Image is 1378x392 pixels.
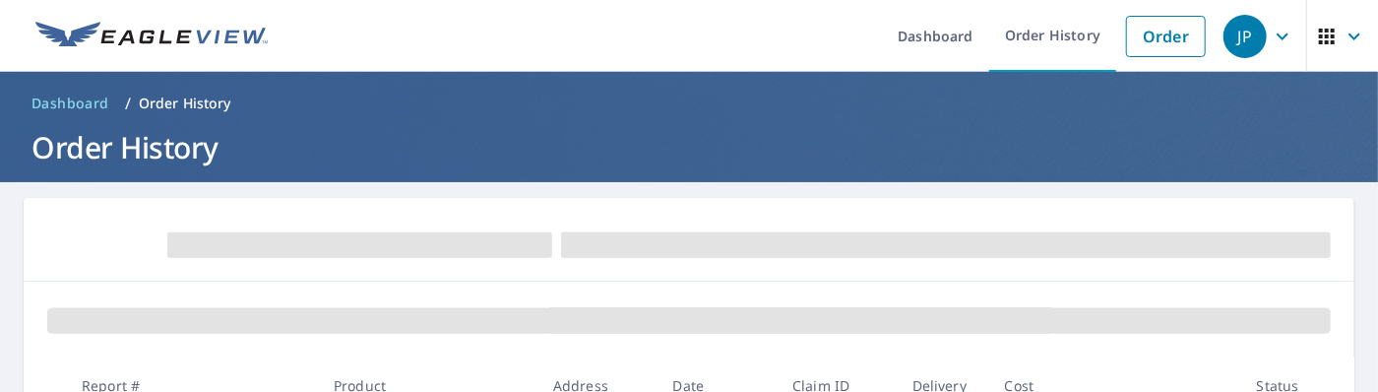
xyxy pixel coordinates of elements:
[35,22,268,51] img: EV Logo
[125,92,131,115] li: /
[1126,16,1206,57] a: Order
[24,127,1354,167] h1: Order History
[31,94,109,113] span: Dashboard
[139,94,231,113] p: Order History
[24,88,117,119] a: Dashboard
[1223,15,1267,58] div: JP
[24,88,1354,119] nav: breadcrumb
